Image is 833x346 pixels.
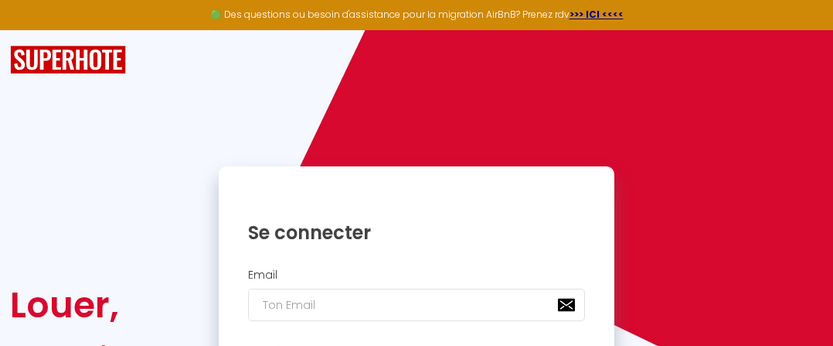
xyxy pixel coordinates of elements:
[248,269,586,282] h2: Email
[10,46,126,74] img: SuperHote logo
[248,289,586,321] input: Ton Email
[248,221,586,245] h1: Se connecter
[569,8,624,21] a: >>> ICI <<<<
[10,277,192,333] div: Louer,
